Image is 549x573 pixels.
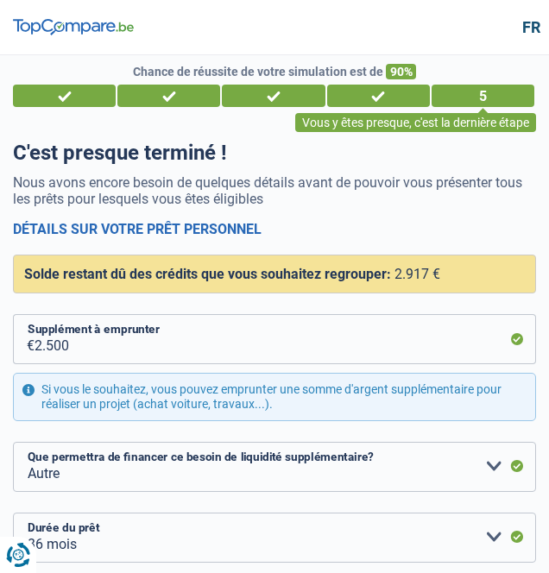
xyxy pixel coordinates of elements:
[24,266,391,282] span: Solde restant dû des crédits que vous souhaitez regrouper:
[13,373,536,421] div: Si vous le souhaitez, vous pouvez emprunter une somme d'argent supplémentaire pour réaliser un pr...
[222,85,325,107] div: 3
[327,85,430,107] div: 4
[295,113,536,132] div: Vous y êtes presque, c'est la dernière étape
[386,64,416,79] span: 90%
[13,314,35,364] span: €
[394,266,440,282] span: 2.917 €
[522,18,536,37] div: fr
[13,19,134,36] img: TopCompare Logo
[117,85,220,107] div: 2
[13,221,536,237] h2: Détails sur votre prêt personnel
[432,85,534,107] div: 5
[13,174,536,207] p: Nous avons encore besoin de quelques détails avant de pouvoir vous présenter tous les prêts pour ...
[13,85,116,107] div: 1
[133,65,383,79] span: Chance de réussite de votre simulation est de
[13,141,536,166] h1: C'est presque terminé !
